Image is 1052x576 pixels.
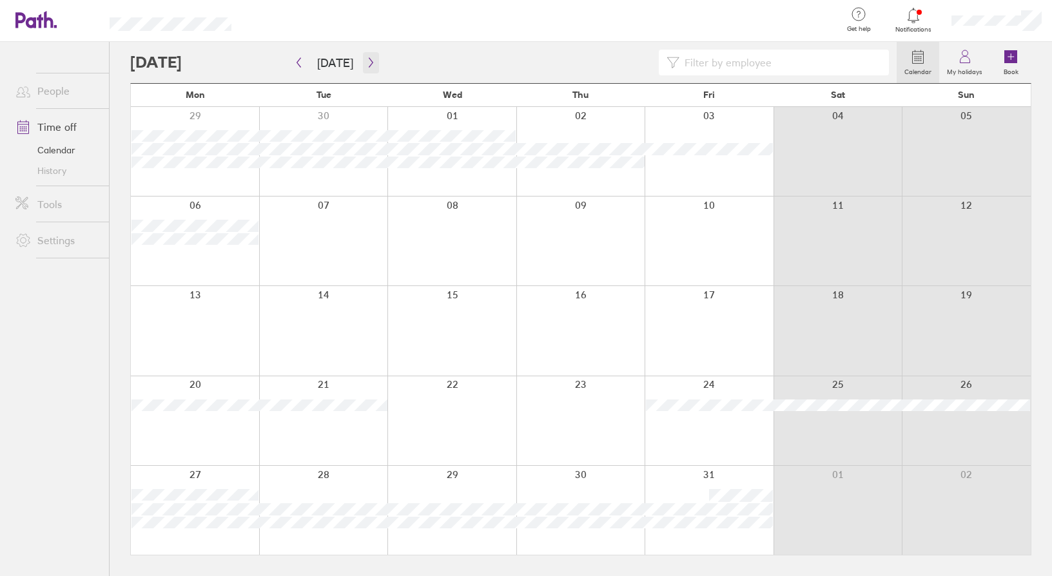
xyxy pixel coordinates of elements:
[186,90,205,100] span: Mon
[307,52,364,73] button: [DATE]
[897,64,939,76] label: Calendar
[990,42,1031,83] a: Book
[893,6,935,34] a: Notifications
[897,42,939,83] a: Calendar
[838,25,880,33] span: Get help
[443,90,462,100] span: Wed
[572,90,589,100] span: Thu
[939,64,990,76] label: My holidays
[5,78,109,104] a: People
[317,90,331,100] span: Tue
[5,191,109,217] a: Tools
[5,227,109,253] a: Settings
[893,26,935,34] span: Notifications
[958,90,975,100] span: Sun
[996,64,1026,76] label: Book
[679,50,881,75] input: Filter by employee
[703,90,715,100] span: Fri
[5,114,109,140] a: Time off
[5,160,109,181] a: History
[831,90,845,100] span: Sat
[939,42,990,83] a: My holidays
[5,140,109,160] a: Calendar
